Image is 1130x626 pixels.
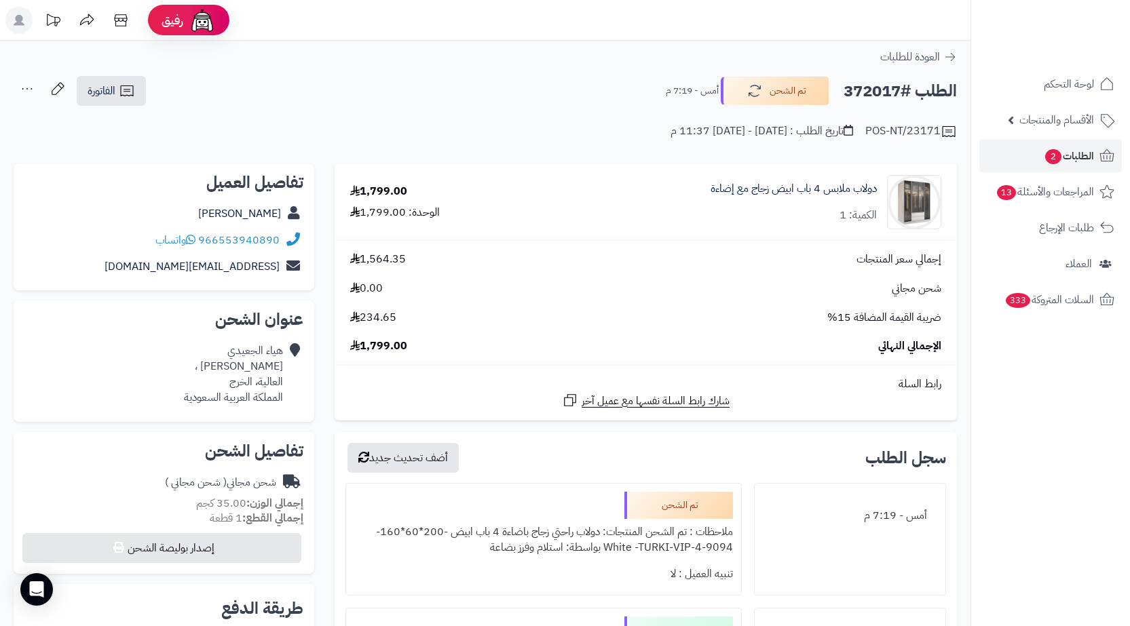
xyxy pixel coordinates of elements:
a: العملاء [979,248,1122,280]
span: شارك رابط السلة نفسها مع عميل آخر [582,393,730,409]
a: شارك رابط السلة نفسها مع عميل آخر [562,392,730,409]
a: لوحة التحكم [979,68,1122,100]
h3: سجل الطلب [865,450,946,466]
span: 333 [1006,293,1030,308]
span: الفاتورة [88,83,115,99]
strong: إجمالي الوزن: [246,495,303,511]
a: واتساب [155,232,195,248]
span: ضريبة القيمة المضافة 15% [827,310,941,326]
span: الأقسام والمنتجات [1019,111,1094,130]
div: تم الشحن [624,492,733,519]
a: تحديثات المنصة [36,7,70,37]
a: طلبات الإرجاع [979,212,1122,244]
div: 1,799.00 [350,184,407,199]
span: العملاء [1066,254,1092,273]
span: المراجعات والأسئلة [996,182,1094,201]
span: رفيق [162,12,183,28]
a: [PERSON_NAME] [198,206,281,222]
span: 13 [997,185,1016,200]
div: Open Intercom Messenger [20,573,53,606]
div: الوحدة: 1,799.00 [350,205,440,220]
span: العودة للطلبات [880,49,940,65]
a: دولاب ملابس 4 باب ابيض زجاج مع إضاءة [711,181,877,197]
a: الطلبات2 [979,140,1122,172]
span: شحن مجاني [892,281,941,296]
img: logo-2.png [1038,35,1117,63]
span: طلبات الإرجاع [1039,218,1094,237]
div: أمس - 7:19 م [763,503,937,529]
h2: طريقة الدفع [221,600,303,617]
div: POS-NT/23171 [865,123,957,140]
span: 1,564.35 [350,252,406,267]
h2: عنوان الشحن [24,311,303,328]
h2: الطلب #372017 [844,77,957,105]
a: المراجعات والأسئلة13 [979,176,1122,208]
span: السلات المتروكة [1004,290,1094,309]
div: تنبيه العميل : لا [354,561,733,587]
a: [EMAIL_ADDRESS][DOMAIN_NAME] [105,258,280,275]
span: الطلبات [1044,146,1094,165]
div: تاريخ الطلب : [DATE] - [DATE] 11:37 م [671,123,853,139]
a: 966553940890 [198,232,280,248]
button: تم الشحن [721,77,829,105]
h2: تفاصيل العميل [24,174,303,191]
span: إجمالي سعر المنتجات [856,252,941,267]
div: رابط السلة [340,376,952,392]
small: 1 قطعة [210,510,303,526]
span: الإجمالي النهائي [878,338,941,354]
div: الكمية: 1 [840,208,877,223]
span: لوحة التحكم [1044,75,1094,94]
h2: تفاصيل الشحن [24,443,303,459]
img: 1742133300-110103010020.1-90x90.jpg [888,175,941,229]
small: أمس - 7:19 م [666,84,719,98]
small: 35.00 كجم [196,495,303,511]
div: هياء الجعيدي [PERSON_NAME] ، العالية، الخرج المملكة العربية السعودية [184,343,283,405]
a: العودة للطلبات [880,49,957,65]
div: شحن مجاني [165,475,276,490]
span: 234.65 [350,310,396,326]
button: إصدار بوليصة الشحن [22,533,301,563]
button: أضف تحديث جديد [347,443,459,473]
img: ai-face.png [189,7,216,34]
span: 0.00 [350,281,383,296]
span: ( شحن مجاني ) [165,474,227,490]
span: 2 [1045,149,1061,164]
span: 1,799.00 [350,338,407,354]
strong: إجمالي القطع: [242,510,303,526]
div: ملاحظات : تم الشحن المنتجات: دولاب راحتي زجاج باضاءة 4 باب ابيض -200*60*160- White -TURKI-VIP-4-9... [354,519,733,561]
a: الفاتورة [77,76,146,106]
a: السلات المتروكة333 [979,283,1122,316]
